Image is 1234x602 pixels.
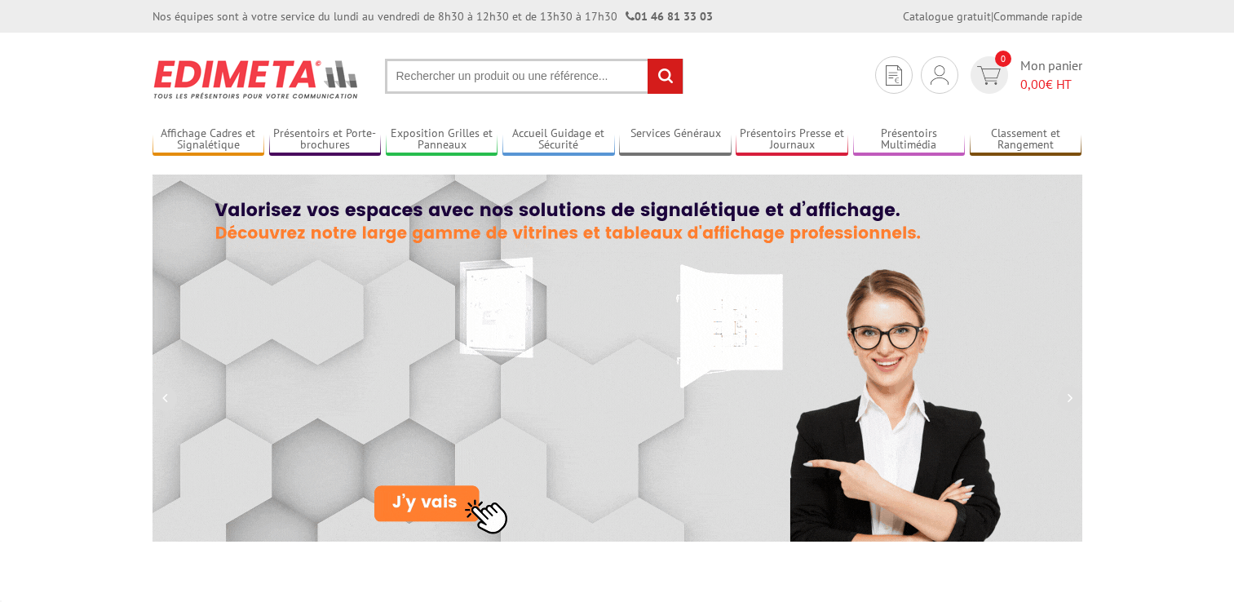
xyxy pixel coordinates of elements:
[995,51,1011,67] span: 0
[153,8,713,24] div: Nos équipes sont à votre service du lundi au vendredi de 8h30 à 12h30 et de 13h30 à 17h30
[269,126,382,153] a: Présentoirs et Porte-brochures
[1020,56,1082,94] span: Mon panier
[977,66,1001,85] img: devis rapide
[931,65,949,85] img: devis rapide
[966,56,1082,94] a: devis rapide 0 Mon panier 0,00€ HT
[626,9,713,24] strong: 01 46 81 33 03
[853,126,966,153] a: Présentoirs Multimédia
[619,126,732,153] a: Services Généraux
[970,126,1082,153] a: Classement et Rangement
[736,126,848,153] a: Présentoirs Presse et Journaux
[153,49,360,109] img: Présentoir, panneau, stand - Edimeta - PLV, affichage, mobilier bureau, entreprise
[993,9,1082,24] a: Commande rapide
[153,126,265,153] a: Affichage Cadres et Signalétique
[903,8,1082,24] div: |
[385,59,683,94] input: Rechercher un produit ou une référence...
[1020,75,1082,94] span: € HT
[648,59,683,94] input: rechercher
[386,126,498,153] a: Exposition Grilles et Panneaux
[1020,76,1046,92] span: 0,00
[886,65,902,86] img: devis rapide
[502,126,615,153] a: Accueil Guidage et Sécurité
[903,9,991,24] a: Catalogue gratuit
